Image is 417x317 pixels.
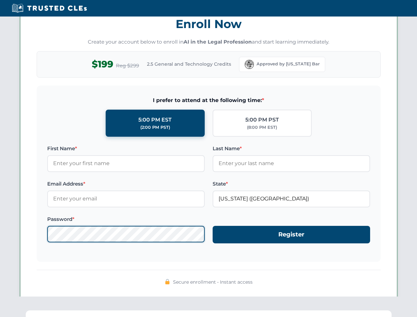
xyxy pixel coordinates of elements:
[37,14,381,34] h3: Enroll Now
[47,180,205,188] label: Email Address
[147,60,231,68] span: 2.5 General and Technology Credits
[165,279,170,284] img: 🔒
[173,278,253,286] span: Secure enrollment • Instant access
[116,62,139,70] span: Reg $299
[213,191,370,207] input: Florida (FL)
[245,116,279,124] div: 5:00 PM PST
[140,124,170,131] div: (2:00 PM PST)
[47,96,370,105] span: I prefer to attend at the following time:
[247,124,277,131] div: (8:00 PM EST)
[37,38,381,46] p: Create your account below to enroll in and start learning immediately.
[47,215,205,223] label: Password
[10,3,89,13] img: Trusted CLEs
[47,155,205,172] input: Enter your first name
[257,61,320,67] span: Approved by [US_STATE] Bar
[47,191,205,207] input: Enter your email
[213,226,370,243] button: Register
[213,180,370,188] label: State
[47,145,205,153] label: First Name
[138,116,172,124] div: 5:00 PM EST
[92,57,113,72] span: $199
[245,60,254,69] img: Florida Bar
[213,145,370,153] label: Last Name
[213,155,370,172] input: Enter your last name
[184,39,252,45] strong: AI in the Legal Profession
